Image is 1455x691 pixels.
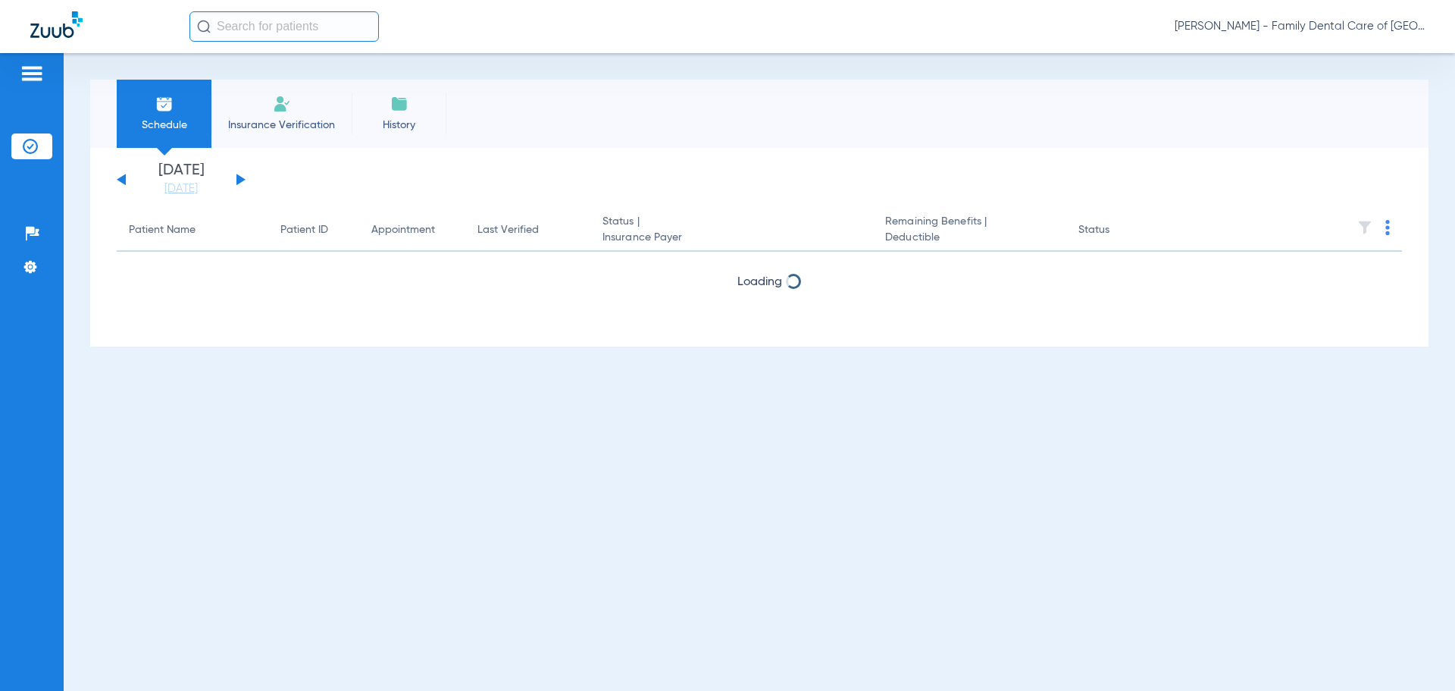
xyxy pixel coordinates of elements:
[1175,19,1425,34] span: [PERSON_NAME] - Family Dental Care of [GEOGRAPHIC_DATA]
[737,276,782,288] span: Loading
[197,20,211,33] img: Search Icon
[136,163,227,196] li: [DATE]
[136,181,227,196] a: [DATE]
[280,222,347,238] div: Patient ID
[129,222,196,238] div: Patient Name
[371,222,453,238] div: Appointment
[223,118,340,133] span: Insurance Verification
[477,222,578,238] div: Last Verified
[1385,220,1390,235] img: group-dot-blue.svg
[371,222,435,238] div: Appointment
[155,95,174,113] img: Schedule
[1357,220,1372,235] img: filter.svg
[602,230,861,246] span: Insurance Payer
[363,118,435,133] span: History
[590,209,873,252] th: Status |
[390,95,408,113] img: History
[280,222,328,238] div: Patient ID
[30,11,83,38] img: Zuub Logo
[20,64,44,83] img: hamburger-icon
[873,209,1065,252] th: Remaining Benefits |
[128,118,200,133] span: Schedule
[885,230,1053,246] span: Deductible
[273,95,291,113] img: Manual Insurance Verification
[129,222,256,238] div: Patient Name
[477,222,539,238] div: Last Verified
[1066,209,1169,252] th: Status
[189,11,379,42] input: Search for patients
